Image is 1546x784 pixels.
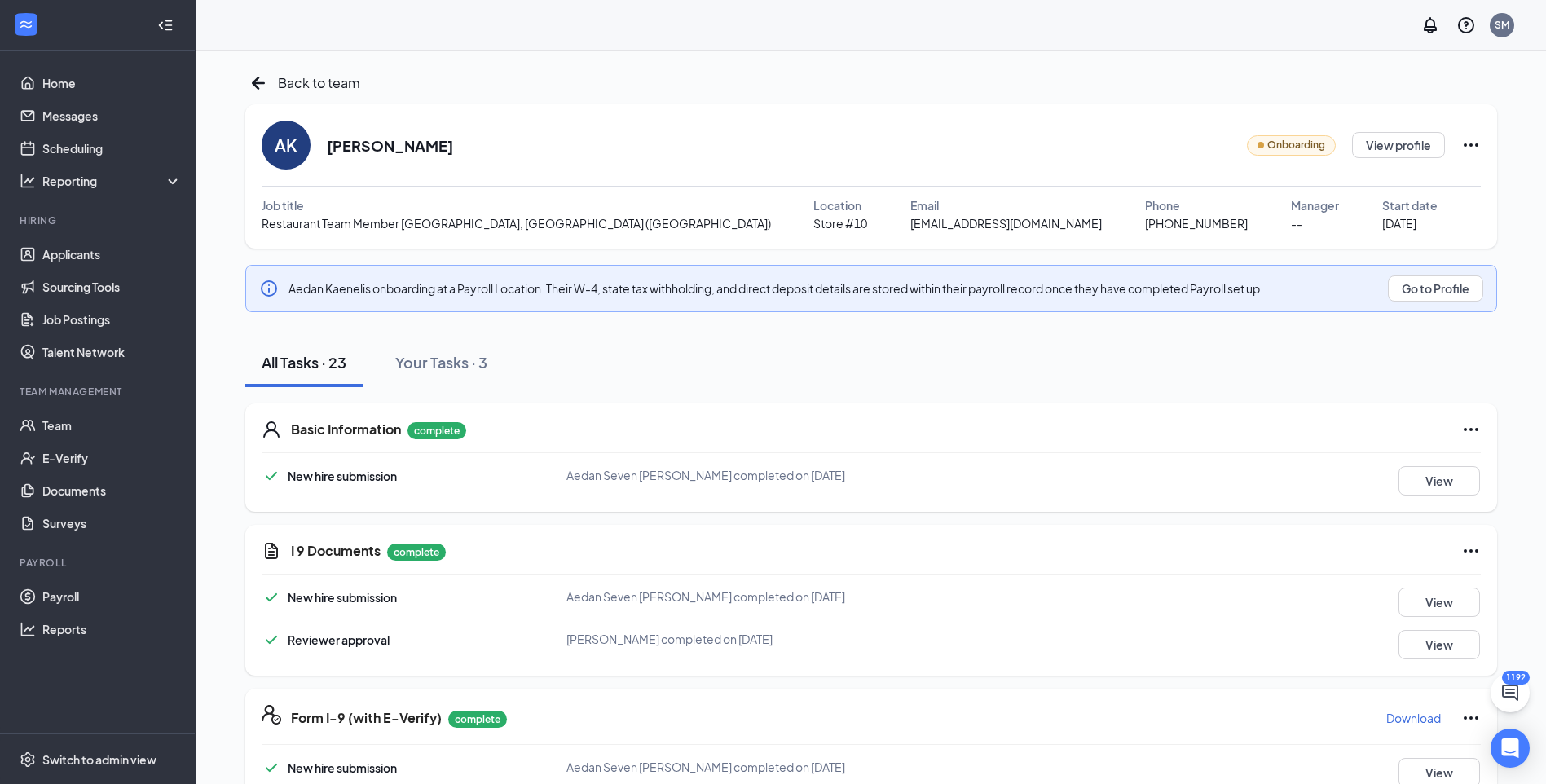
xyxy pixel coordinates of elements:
[288,469,397,483] span: New hire submission
[1420,15,1440,35] svg: Notifications
[1352,132,1445,158] button: View profile
[1491,673,1530,712] button: ChatActive
[42,580,182,613] a: Payroll
[42,409,182,442] a: Team
[18,16,34,33] svg: WorkstreamLogo
[1291,196,1339,214] span: Manager
[278,73,360,93] span: Back to team
[395,352,487,372] div: Your Tasks · 3
[262,705,281,725] svg: FormI9EVerifyIcon
[1385,705,1442,731] button: Download
[291,421,401,438] h5: Basic Information
[1382,214,1416,232] span: [DATE]
[42,336,182,368] a: Talent Network
[42,173,183,189] div: Reporting
[20,385,178,399] div: Team Management
[157,17,174,33] svg: Collapse
[813,196,861,214] span: Location
[1145,196,1180,214] span: Phone
[291,709,442,727] h5: Form I-9 (with E-Verify)
[262,588,281,607] svg: Checkmark
[20,173,36,189] svg: Analysis
[1461,708,1481,728] svg: Ellipses
[1398,630,1480,659] button: View
[20,751,36,768] svg: Settings
[42,507,182,540] a: Surveys
[1398,588,1480,617] button: View
[566,760,845,774] span: Aedan Seven [PERSON_NAME] completed on [DATE]
[245,70,271,96] svg: ArrowLeftNew
[1382,196,1438,214] span: Start date
[262,541,281,561] svg: CustomFormIcon
[42,613,182,645] a: Reports
[566,589,845,604] span: Aedan Seven [PERSON_NAME] completed on [DATE]
[42,238,182,271] a: Applicants
[42,67,182,99] a: Home
[42,751,156,768] div: Switch to admin view
[1461,420,1481,439] svg: Ellipses
[262,420,281,439] svg: User
[448,711,507,728] p: complete
[262,758,281,777] svg: Checkmark
[1491,729,1530,768] div: Open Intercom Messenger
[1461,135,1481,155] svg: Ellipses
[1388,275,1483,302] button: Go to Profile
[1291,214,1302,232] span: --
[1495,18,1509,32] div: SM
[813,214,867,232] span: Store #10
[1386,710,1441,726] p: Download
[259,279,279,298] svg: Info
[291,542,381,560] h5: I 9 Documents
[262,214,771,232] span: Restaurant Team Member [GEOGRAPHIC_DATA], [GEOGRAPHIC_DATA] ([GEOGRAPHIC_DATA])
[1145,214,1248,232] span: [PHONE_NUMBER]
[288,281,1263,296] span: Aedan Kaenel is onboarding at a Payroll Location. Their W-4, state tax withholding, and direct de...
[262,196,304,214] span: Job title
[910,214,1102,232] span: [EMAIL_ADDRESS][DOMAIN_NAME]
[42,132,182,165] a: Scheduling
[262,352,346,372] div: All Tasks · 23
[288,760,397,775] span: New hire submission
[275,134,297,156] div: AK
[42,271,182,303] a: Sourcing Tools
[20,556,178,570] div: Payroll
[1267,138,1325,153] span: Onboarding
[327,135,453,156] h2: [PERSON_NAME]
[1398,466,1480,496] button: View
[262,466,281,486] svg: Checkmark
[20,214,178,227] div: Hiring
[1456,15,1476,35] svg: QuestionInfo
[1461,541,1481,561] svg: Ellipses
[42,442,182,474] a: E-Verify
[288,632,390,647] span: Reviewer approval
[42,474,182,507] a: Documents
[262,630,281,650] svg: Checkmark
[566,632,773,646] span: [PERSON_NAME] completed on [DATE]
[407,422,466,439] p: complete
[566,468,845,482] span: Aedan Seven [PERSON_NAME] completed on [DATE]
[910,196,939,214] span: Email
[42,99,182,132] a: Messages
[1500,683,1520,703] svg: ChatActive
[387,544,446,561] p: complete
[1502,671,1530,685] div: 1192
[288,590,397,605] span: New hire submission
[245,70,360,96] a: ArrowLeftNewBack to team
[42,303,182,336] a: Job Postings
